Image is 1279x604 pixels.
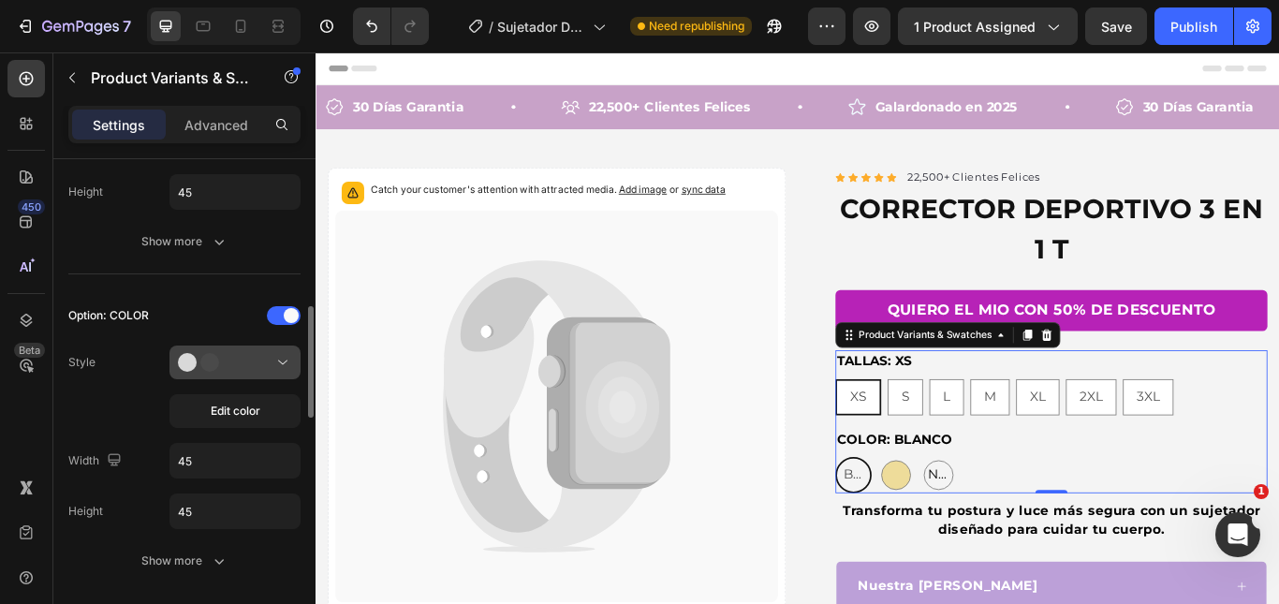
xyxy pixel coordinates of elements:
[93,115,145,135] p: Settings
[30,49,45,64] img: website_grey.svg
[220,110,298,123] div: Palabras clave
[68,225,301,258] button: Show more
[1154,7,1233,45] button: Publish
[68,503,103,520] div: Height
[353,153,409,167] span: Add image
[606,158,1110,255] h1: CORRECTOR DEPORTIVO 3 EN 1 T
[611,479,642,507] span: BLANCO
[1215,512,1260,557] iframe: Intercom live chat
[653,54,818,72] strong: Galardonado en 2025
[497,17,585,37] span: Sujetador Deportivo
[779,392,793,410] span: M
[64,151,478,169] p: Catch your customer's attention with attracted media.
[964,54,1094,72] strong: 30 Días Garantia
[318,54,507,72] strong: 22,500+ Clientes Felices
[832,392,851,410] span: XL
[199,109,214,124] img: tab_keywords_by_traffic_grey.svg
[14,343,45,358] div: Beta
[957,392,984,410] span: 3XL
[606,347,697,374] legend: TALLAS: XS
[68,544,301,578] button: Show more
[890,392,918,410] span: 2XL
[623,392,642,410] span: XS
[18,199,45,214] div: 450
[614,525,1102,566] strong: Transforma tu postura y luce más segura con un sujetador diseñado para cuidar tu cuerpo.
[1170,17,1217,37] div: Publish
[426,153,478,167] span: sync data
[1085,7,1147,45] button: Save
[78,109,93,124] img: tab_domain_overview_orange.svg
[1101,19,1132,35] span: Save
[649,18,744,35] span: Need republishing
[710,479,742,507] span: NREGRO
[68,307,149,324] div: Option: COLOR
[123,15,131,37] p: 7
[683,392,692,410] span: S
[489,17,493,37] span: /
[184,115,248,135] p: Advanced
[170,175,300,209] input: Auto
[316,52,1279,604] iframe: Design area
[49,49,210,64] div: Dominio: [DOMAIN_NAME]
[169,394,301,428] button: Edit color
[353,7,429,45] div: Undo/Redo
[170,444,300,478] input: Auto
[731,392,740,410] span: L
[606,438,744,464] legend: COLOR: BLANCO
[98,110,143,123] div: Dominio
[30,30,45,45] img: logo_orange.svg
[914,17,1036,37] span: 1 product assigned
[68,449,125,474] div: Width
[141,232,228,251] div: Show more
[141,552,228,570] div: Show more
[52,30,92,45] div: v 4.0.25
[667,288,1050,314] div: QUIERO EL MIO CON 50% DE DESCUENTO
[898,7,1078,45] button: 1 product assigned
[211,403,260,420] span: Edit color
[409,153,478,167] span: or
[68,184,103,200] div: Height
[170,494,300,528] input: Auto
[91,66,250,89] p: Product Variants & Swatches
[7,7,140,45] button: 7
[690,137,845,155] p: 22,500+ Clientes Felices
[629,321,791,338] div: Product Variants & Swatches
[68,354,96,371] div: Style
[606,277,1110,325] button: QUIERO EL MIO CON 50% DE DESCUENTO
[1254,484,1269,499] span: 1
